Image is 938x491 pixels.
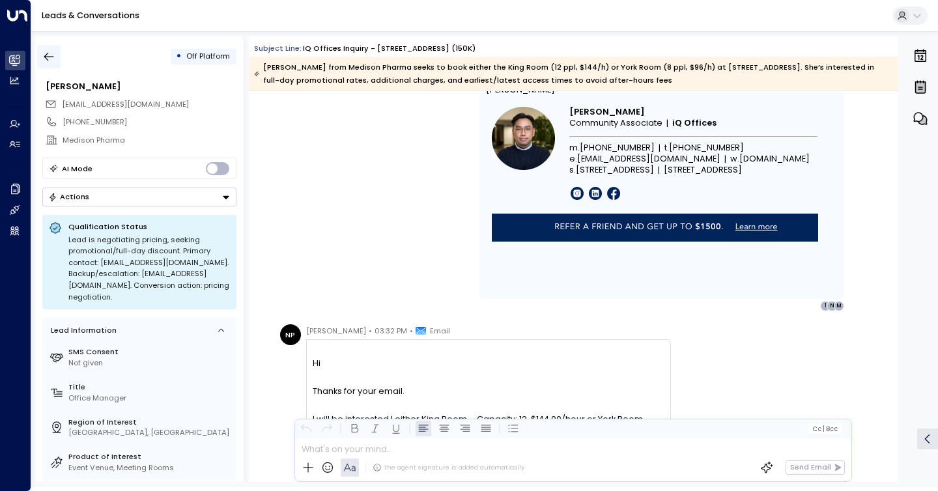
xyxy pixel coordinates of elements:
[834,301,844,311] div: M
[306,324,366,337] span: [PERSON_NAME]
[62,99,189,109] span: [EMAIL_ADDRESS][DOMAIN_NAME]
[569,143,580,153] span: m.
[47,325,117,336] div: Lead Information
[280,324,301,345] div: NP
[410,324,413,337] span: •
[313,413,664,463] div: I will be interested I either King Room – Capacity: 12, $144.00/hour or York Room – Capacity: 8, ...
[820,301,831,311] div: 1
[373,463,524,472] div: The agent signature is added automatically
[319,421,335,436] button: Redo
[42,188,236,206] div: Button group with a nested menu
[730,154,739,164] span: w.
[48,192,89,201] div: Actions
[576,165,654,175] span: [STREET_ADDRESS]
[68,221,230,232] p: Qualification Status
[808,424,842,434] button: Cc|Bcc
[303,43,476,54] div: iQ Offices Inquiry - [STREET_ADDRESS] (150K)
[68,451,232,462] label: Product of Interest
[62,99,189,110] span: natalip@medisonpharma.com
[430,324,450,337] span: Email
[580,143,655,153] a: [PHONE_NUMBER]
[664,143,669,153] span: t.
[176,47,182,66] div: •
[812,425,838,432] span: Cc Bcc
[68,427,232,438] div: [GEOGRAPHIC_DATA], [GEOGRAPHIC_DATA]
[63,117,236,128] div: [PHONE_NUMBER]
[827,301,837,311] div: N
[298,421,314,436] button: Undo
[313,357,664,369] div: Hi
[658,166,660,175] span: |
[659,144,661,153] span: |
[63,135,236,146] div: Medison Pharma
[254,43,302,53] span: Subject Line:
[254,61,891,87] div: [PERSON_NAME] from Medison Pharma seeks to book either the King Room (12 ppl, $144/h) or York Roo...
[569,165,576,175] span: s.
[672,118,717,128] span: iQ Offices
[68,234,230,303] div: Lead is negotiating pricing, seeking promotional/full-day discount. Primary contact: [EMAIL_ADDRE...
[666,119,668,129] span: |
[68,346,232,358] label: SMS Consent
[313,385,664,397] div: Thanks for your email.
[42,10,139,21] a: Leads & Conversations
[186,51,230,61] span: Off Platform
[724,155,726,164] span: |
[739,154,810,164] a: [DOMAIN_NAME]
[569,118,662,128] span: Community Associate
[369,324,372,337] span: •
[68,417,232,428] label: Region of Interest
[577,154,720,164] a: [EMAIL_ADDRESS][DOMAIN_NAME]
[68,358,232,369] div: Not given
[569,107,645,117] span: [PERSON_NAME]
[42,188,236,206] button: Actions
[664,165,742,175] span: [STREET_ADDRESS]
[669,143,744,153] a: [PHONE_NUMBER]
[375,324,407,337] span: 03:32 PM
[823,425,825,432] span: |
[46,80,236,92] div: [PERSON_NAME]
[62,162,92,175] div: AI Mode
[68,393,232,404] div: Office Manager
[68,382,232,393] label: Title
[569,154,577,164] span: e.
[68,462,232,473] div: Event Venue, Meeting Rooms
